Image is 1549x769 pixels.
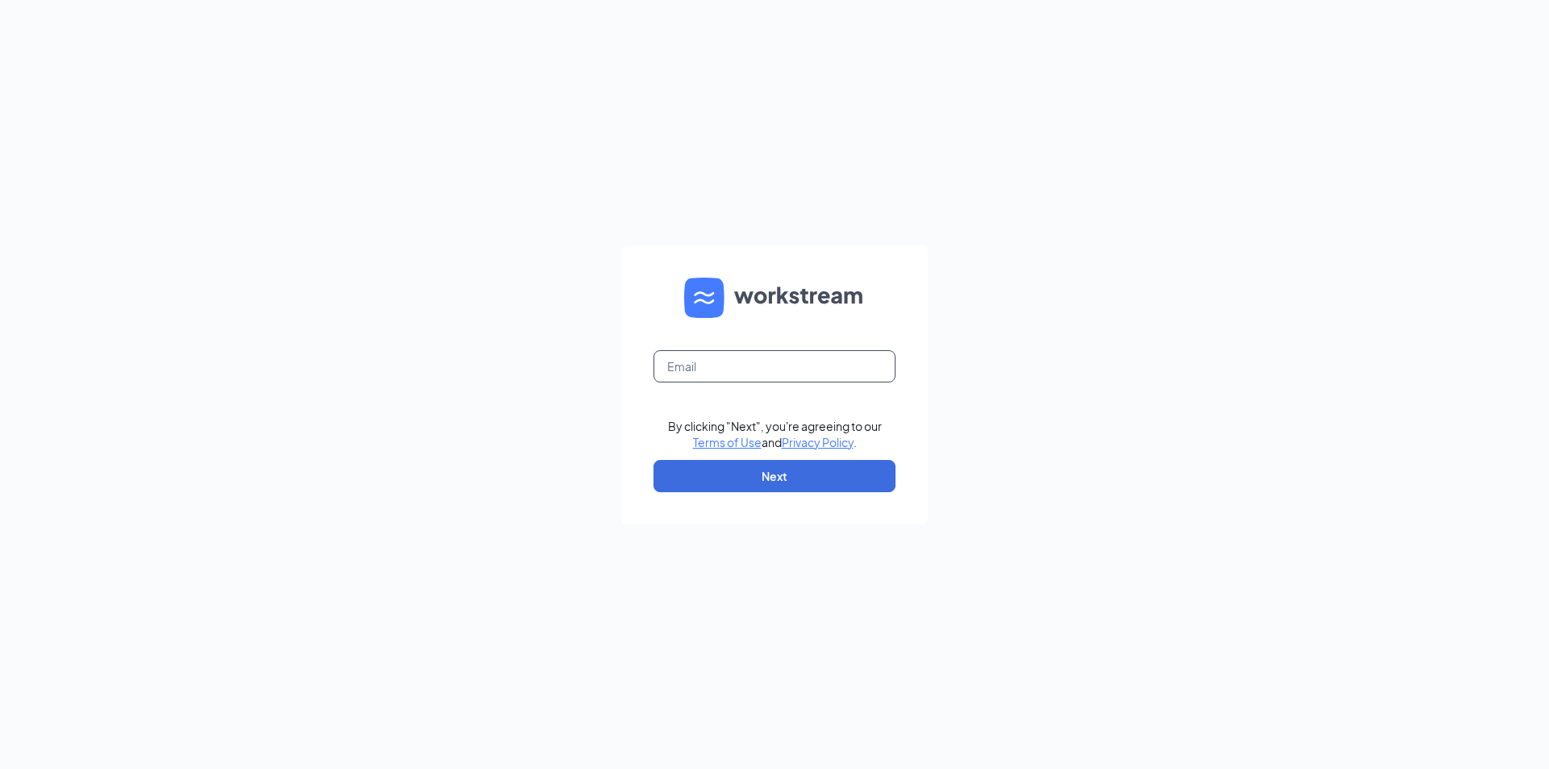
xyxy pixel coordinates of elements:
[653,350,896,382] input: Email
[782,435,854,449] a: Privacy Policy
[693,435,762,449] a: Terms of Use
[668,418,882,450] div: By clicking "Next", you're agreeing to our and .
[684,278,865,318] img: WS logo and Workstream text
[653,460,896,492] button: Next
